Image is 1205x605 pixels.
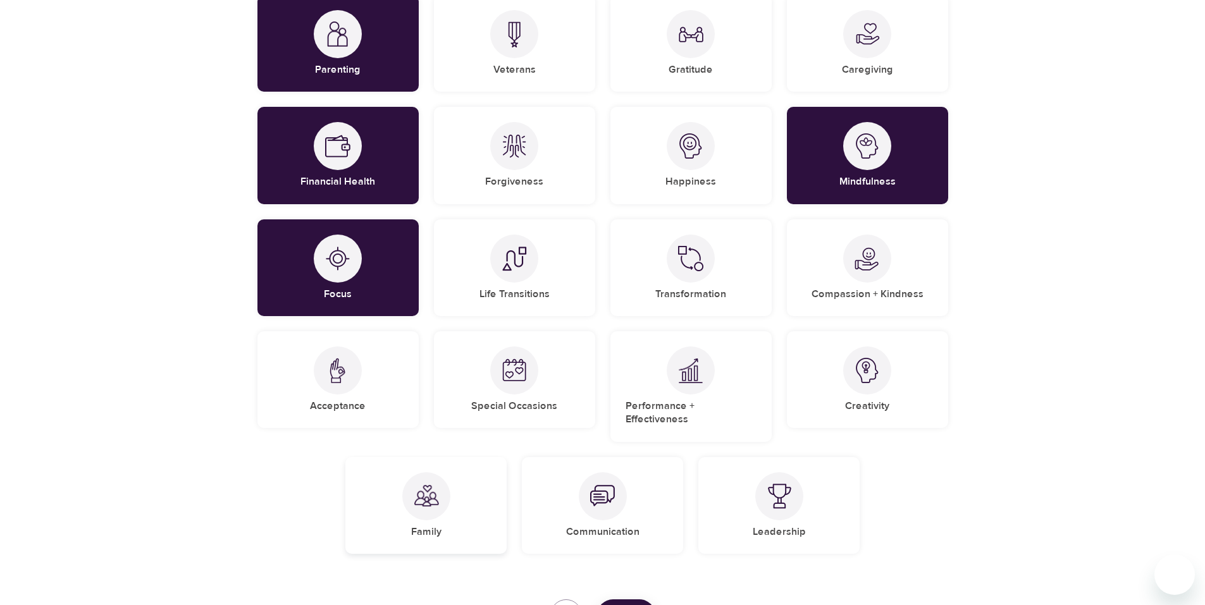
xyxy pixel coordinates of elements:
[787,219,948,316] div: Compassion + KindnessCompassion + Kindness
[414,484,439,509] img: Family
[434,331,595,428] div: Special OccasionsSpecial Occasions
[325,21,350,47] img: Parenting
[325,246,350,271] img: Focus
[315,63,361,76] h5: Parenting
[257,331,419,428] div: AcceptanceAcceptance
[310,400,366,413] h5: Acceptance
[678,133,703,159] img: Happiness
[753,525,806,539] h5: Leadership
[485,175,543,188] h5: Forgiveness
[669,63,713,76] h5: Gratitude
[842,63,893,76] h5: Caregiving
[434,107,595,204] div: ForgivenessForgiveness
[257,107,419,204] div: Financial HealthFinancial Health
[502,358,527,383] img: Special Occasions
[493,63,536,76] h5: Veterans
[665,175,716,188] h5: Happiness
[502,133,527,159] img: Forgiveness
[300,175,375,188] h5: Financial Health
[855,358,880,383] img: Creativity
[812,288,924,301] h5: Compassion + Kindness
[787,107,948,204] div: MindfulnessMindfulness
[845,400,889,413] h5: Creativity
[626,400,757,427] h5: Performance + Effectiveness
[257,219,419,316] div: FocusFocus
[502,246,527,271] img: Life Transitions
[678,21,703,47] img: Gratitude
[855,21,880,47] img: Caregiving
[787,331,948,428] div: CreativityCreativity
[678,358,703,384] img: Performance + Effectiveness
[610,107,772,204] div: HappinessHappiness
[479,288,550,301] h5: Life Transitions
[655,288,726,301] h5: Transformation
[767,484,792,509] img: Leadership
[566,525,640,539] h5: Communication
[590,484,615,509] img: Communication
[502,21,527,47] img: Veterans
[698,457,860,554] div: LeadershipLeadership
[434,219,595,316] div: Life TransitionsLife Transitions
[678,246,703,271] img: Transformation
[610,331,772,442] div: Performance + EffectivenessPerformance + Effectiveness
[324,288,352,301] h5: Focus
[855,133,880,159] img: Mindfulness
[411,525,442,539] h5: Family
[325,358,350,384] img: Acceptance
[839,175,896,188] h5: Mindfulness
[345,457,507,554] div: FamilyFamily
[471,400,557,413] h5: Special Occasions
[855,246,880,271] img: Compassion + Kindness
[1154,554,1195,595] iframe: Button to launch messaging window
[610,219,772,316] div: TransformationTransformation
[325,133,350,159] img: Financial Health
[522,457,683,554] div: CommunicationCommunication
